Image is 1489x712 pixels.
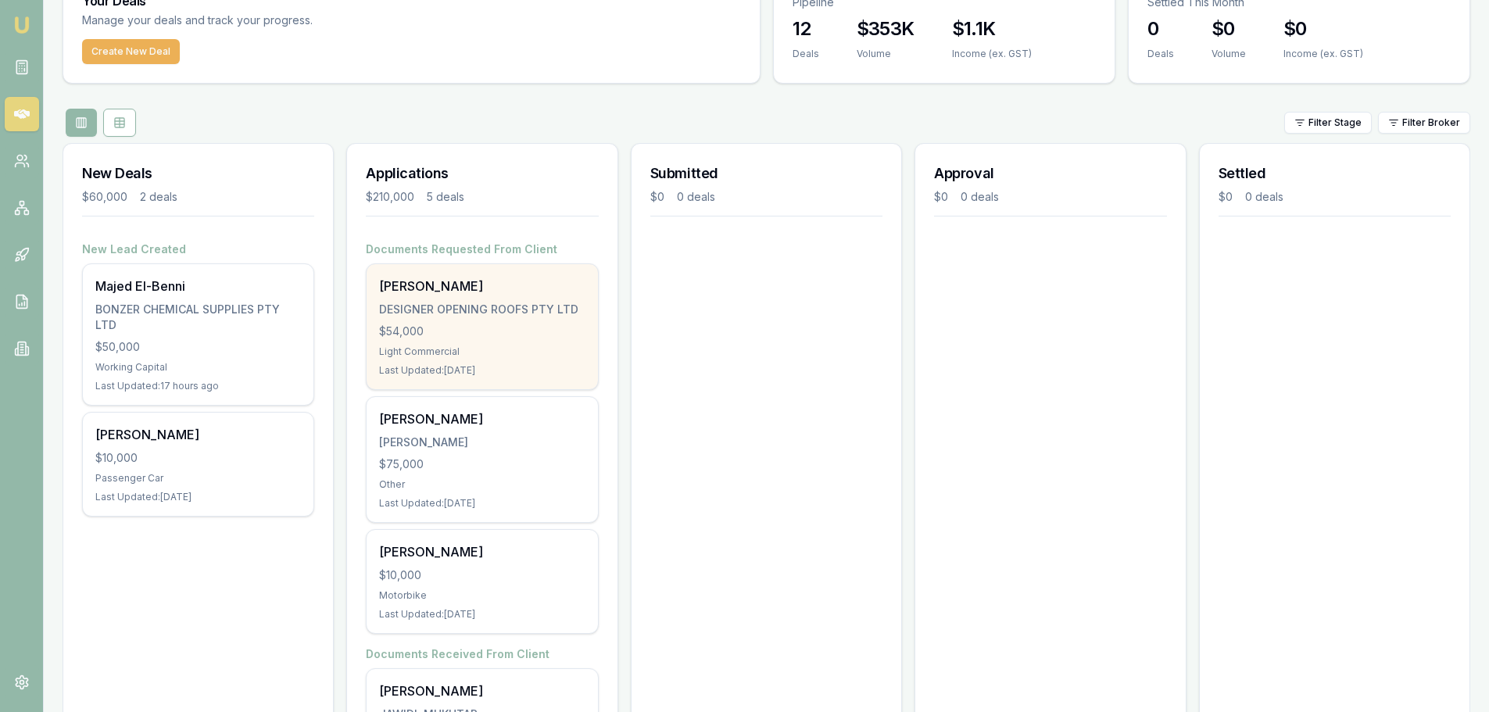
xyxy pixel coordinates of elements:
div: Last Updated: [DATE] [379,364,585,377]
h4: New Lead Created [82,242,314,257]
div: 2 deals [140,189,177,205]
div: Last Updated: [DATE] [95,491,301,503]
div: [PERSON_NAME] [379,435,585,450]
div: $10,000 [95,450,301,466]
div: [PERSON_NAME] [379,682,585,700]
div: $0 [650,189,664,205]
h3: Settled [1219,163,1451,184]
div: Income (ex. GST) [1283,48,1363,60]
h3: 12 [793,16,819,41]
img: emu-icon-u.png [13,16,31,34]
div: [PERSON_NAME] [95,425,301,444]
p: Manage your deals and track your progress. [82,12,482,30]
div: Working Capital [95,361,301,374]
div: 0 deals [961,189,999,205]
h3: Approval [934,163,1166,184]
h3: $353K [857,16,915,41]
div: Other [379,478,585,491]
div: $60,000 [82,189,127,205]
div: Volume [857,48,915,60]
div: $0 [1219,189,1233,205]
div: Last Updated: [DATE] [379,497,585,510]
div: Passenger Car [95,472,301,485]
div: 5 deals [427,189,464,205]
div: [PERSON_NAME] [379,410,585,428]
div: Last Updated: [DATE] [379,608,585,621]
div: DESIGNER OPENING ROOFS PTY LTD [379,302,585,317]
div: $0 [934,189,948,205]
div: Deals [1147,48,1174,60]
div: [PERSON_NAME] [379,277,585,295]
div: Deals [793,48,819,60]
div: Majed El-Benni [95,277,301,295]
div: [PERSON_NAME] [379,542,585,561]
h3: $0 [1283,16,1363,41]
h3: Applications [366,163,598,184]
div: $54,000 [379,324,585,339]
span: Filter Broker [1402,116,1460,129]
div: 0 deals [1245,189,1283,205]
button: Filter Broker [1378,112,1470,134]
h3: $0 [1212,16,1246,41]
button: Create New Deal [82,39,180,64]
div: $210,000 [366,189,414,205]
div: $50,000 [95,339,301,355]
div: BONZER CHEMICAL SUPPLIES PTY LTD [95,302,301,333]
div: Light Commercial [379,345,585,358]
h3: 0 [1147,16,1174,41]
div: $10,000 [379,567,585,583]
h3: $1.1K [952,16,1032,41]
div: Motorbike [379,589,585,602]
div: Last Updated: 17 hours ago [95,380,301,392]
div: Volume [1212,48,1246,60]
button: Filter Stage [1284,112,1372,134]
h3: New Deals [82,163,314,184]
div: $75,000 [379,456,585,472]
h3: Submitted [650,163,882,184]
div: 0 deals [677,189,715,205]
span: Filter Stage [1308,116,1362,129]
h4: Documents Requested From Client [366,242,598,257]
div: Income (ex. GST) [952,48,1032,60]
h4: Documents Received From Client [366,646,598,662]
